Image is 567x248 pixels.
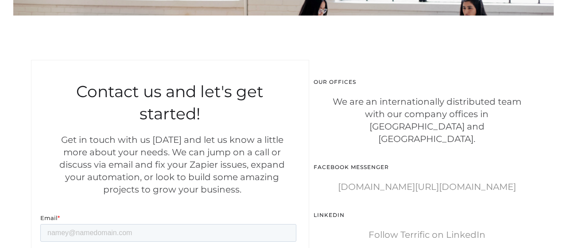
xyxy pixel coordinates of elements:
div: We are an internationally distributed team with our company offices in [GEOGRAPHIC_DATA] and [GEO... [314,95,536,145]
span: Last name [130,37,161,44]
div: Facebook Messenger [314,163,536,172]
div: Linkedin [314,211,536,220]
h2: Contact us and let's get started! [40,80,300,125]
div: Get in touch with us [DATE] and let us know a little more about your needs. We can jump on a call... [40,134,300,196]
div: Our offices [314,78,536,87]
input: McNameson [130,47,256,65]
a: Follow Terrific on LinkedIn [369,229,485,240]
a: [DOMAIN_NAME][URL][DOMAIN_NAME] [338,181,516,192]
